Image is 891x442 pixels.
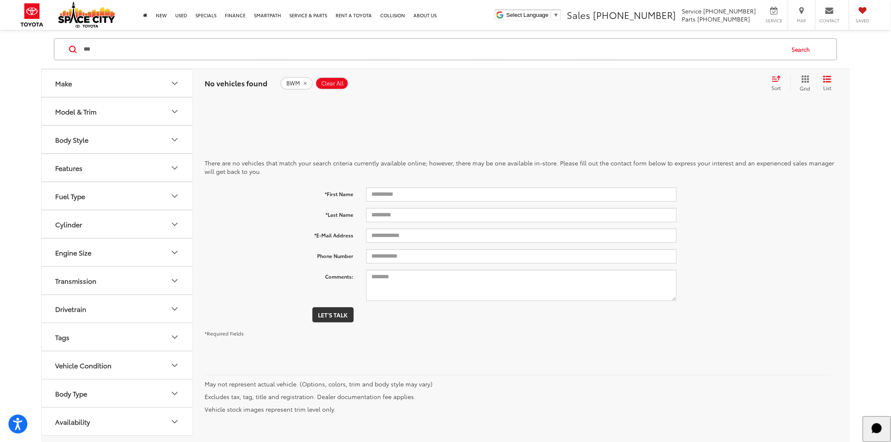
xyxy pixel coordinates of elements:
[205,392,832,401] p: Excludes tax, tag, title and registration. Dealer documentation fee applies.
[820,18,840,24] span: Contact
[170,78,180,88] div: Make
[198,208,360,218] label: *Last Name
[682,15,696,23] span: Parts
[315,77,349,90] button: Clear All
[866,418,888,439] svg: Start Chat
[682,7,702,15] span: Service
[553,12,559,18] span: ▼
[42,408,193,435] button: AvailabilityAvailability
[42,295,193,322] button: DrivetrainDrivetrain
[507,12,549,18] span: Select Language
[507,12,559,18] a: Select Language​
[205,380,832,388] p: May not represent actual vehicle. (Options, colors, trim and body style may vary)
[704,7,756,15] span: [PHONE_NUMBER]
[170,191,180,201] div: Fuel Type
[800,85,811,92] span: Grid
[170,389,180,399] div: Body Type
[55,248,91,256] div: Engine Size
[312,307,354,322] button: Let's Talk
[55,220,82,228] div: Cylinder
[817,75,838,92] button: List View
[593,8,676,21] span: [PHONE_NUMBER]
[823,84,832,91] span: List
[55,107,96,115] div: Model & Trim
[198,249,360,260] label: Phone Number
[42,239,193,266] button: Engine SizeEngine Size
[170,304,180,314] div: Drivetrain
[55,333,69,341] div: Tags
[42,323,193,351] button: TagsTags
[768,75,790,92] button: Select sort value
[170,417,180,427] div: Availability
[205,159,838,176] p: There are no vehicles that match your search criteria currently available online; however, there ...
[205,330,244,337] small: *Required Fields
[55,418,90,426] div: Availability
[55,361,112,369] div: Vehicle Condition
[55,136,88,144] div: Body Style
[55,305,86,313] div: Drivetrain
[792,18,811,24] span: Map
[170,219,180,229] div: Cylinder
[58,2,115,28] img: Space City Toyota
[42,380,193,407] button: Body TypeBody Type
[42,351,193,379] button: Vehicle ConditionVehicle Condition
[772,84,781,91] span: Sort
[170,107,180,117] div: Model & Trim
[854,18,872,24] span: Saved
[205,405,832,413] p: Vehicle stock images represent trim level only.
[42,267,193,294] button: TransmissionTransmission
[286,80,300,87] span: BWM
[55,79,72,87] div: Make
[83,39,784,59] input: Search by Make, Model, or Keyword
[205,78,267,88] span: No vehicles found
[198,229,360,239] label: *E-Mail Address
[42,210,193,238] button: CylinderCylinder
[784,39,822,60] button: Search
[55,164,83,172] div: Features
[790,75,817,92] button: Grid View
[55,389,87,397] div: Body Type
[567,8,590,21] span: Sales
[170,248,180,258] div: Engine Size
[42,69,193,97] button: MakeMake
[765,18,784,24] span: Service
[42,98,193,125] button: Model & TrimModel & Trim
[170,163,180,173] div: Features
[698,15,750,23] span: [PHONE_NUMBER]
[170,360,180,370] div: Vehicle Condition
[170,135,180,145] div: Body Style
[170,332,180,342] div: Tags
[198,187,360,198] label: *First Name
[55,192,85,200] div: Fuel Type
[170,276,180,286] div: Transmission
[280,77,313,90] button: remove BWM
[198,270,360,280] label: Comments:
[55,277,96,285] div: Transmission
[42,126,193,153] button: Body StyleBody Style
[42,154,193,181] button: FeaturesFeatures
[321,80,344,87] span: Clear All
[42,182,193,210] button: Fuel TypeFuel Type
